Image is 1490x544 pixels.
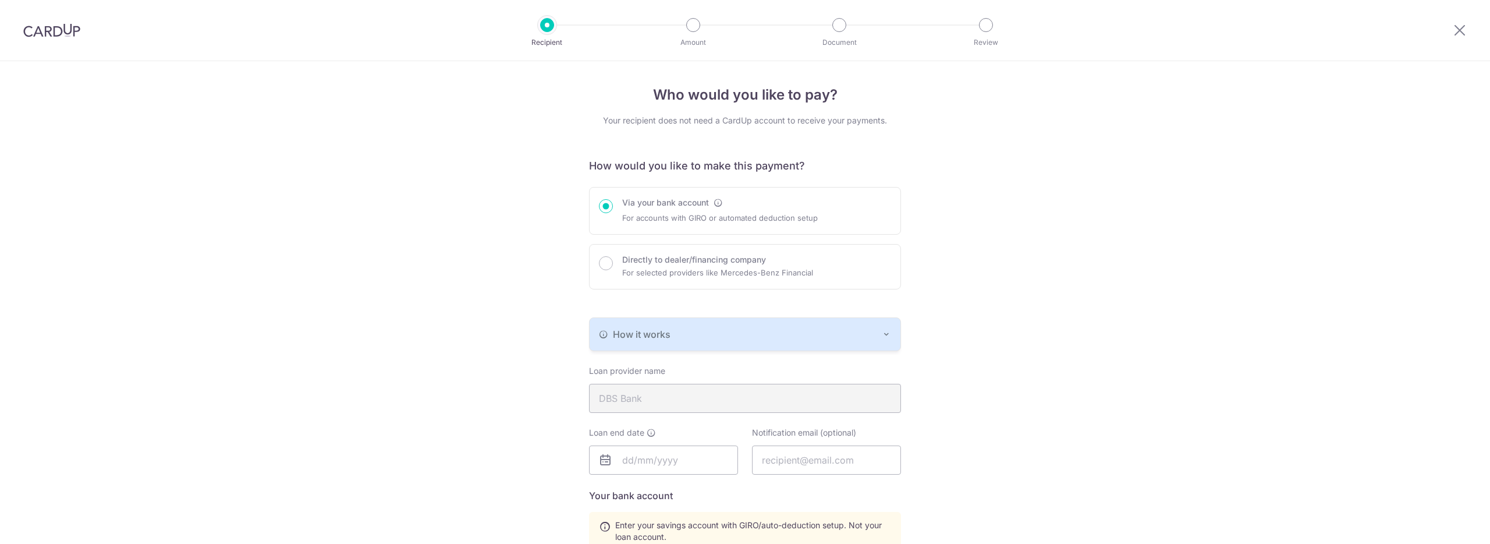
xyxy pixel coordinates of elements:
[622,254,766,266] label: Directly to dealer/financing company
[589,384,901,413] input: As stated in loan agreement
[613,327,670,341] span: How it works
[589,159,901,173] h6: How would you like to make this payment?
[650,37,736,48] p: Amount
[590,318,900,351] button: How it works
[589,84,901,105] h4: Who would you like to pay?
[752,427,856,439] label: Notification email (optional)
[589,427,656,439] label: Loan end date
[589,115,901,126] div: Your recipient does not need a CardUp account to receive your payments.
[615,520,891,543] span: Enter your savings account with GIRO/auto-deduction setup. Not your loan account.
[589,446,738,475] input: dd/mm/yyyy
[752,446,901,475] input: recipient@email.com
[504,37,590,48] p: Recipient
[589,489,901,503] h5: Your bank account
[796,37,882,48] p: Document
[622,211,818,225] p: For accounts with GIRO or automated deduction setup
[1415,509,1478,538] iframe: Opens a widget where you can find more information
[23,23,80,37] img: CardUp
[622,266,813,280] p: For selected providers like Mercedes-Benz Financial
[943,37,1029,48] p: Review
[589,365,665,377] label: Loan provider name
[622,197,709,209] label: Via your bank account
